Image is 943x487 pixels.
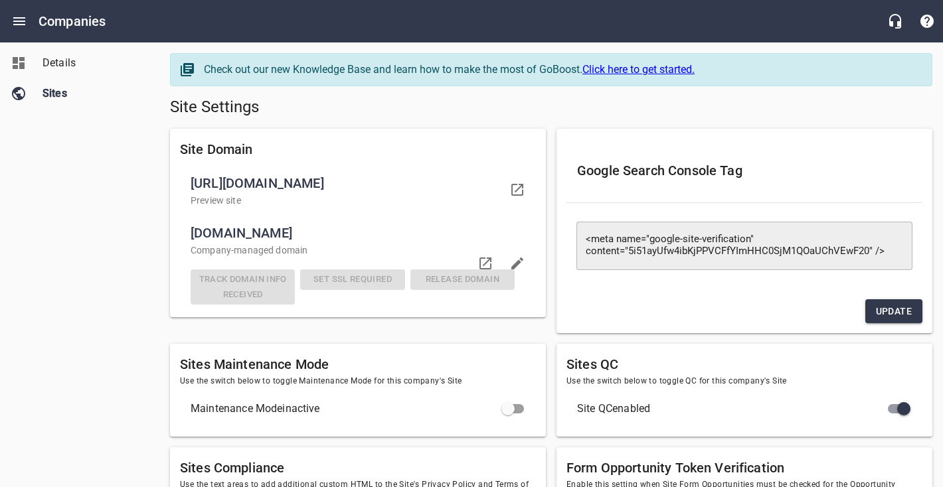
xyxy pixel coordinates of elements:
textarea: <meta name="google-site-verification" content="5i51ayUfw4ibKjPPVCFfYImHHC0SjM1QOaUChVEwF20" /> [586,234,903,257]
span: Use the switch below to toggle QC for this company's Site [566,375,922,388]
button: Update [865,299,922,324]
span: Sites [43,86,143,102]
span: Maintenance Mode inactive [191,401,504,417]
button: Support Portal [911,5,943,37]
h6: Sites Compliance [180,457,536,478]
button: Edit domain [501,247,533,279]
h6: Form Opportunity Token Verification [566,457,922,478]
h5: Site Settings [170,97,932,118]
button: Live Chat [879,5,911,37]
h6: Google Search Console Tag [577,160,912,181]
span: Site QC enabled [577,401,891,417]
h6: Site Domain [180,139,536,160]
button: Open drawer [3,5,35,37]
a: Visit your domain [501,174,533,206]
span: Update [876,303,912,320]
h6: Sites Maintenance Mode [180,354,536,375]
span: [DOMAIN_NAME] [191,222,515,243]
a: Visit domain [470,247,501,279]
span: Use the switch below to toggle Maintenance Mode for this company's Site [180,375,536,388]
div: Company -managed domain [188,241,517,260]
p: Preview site [191,194,504,208]
h6: Sites QC [566,354,922,375]
span: Details [43,55,143,71]
span: [URL][DOMAIN_NAME] [191,173,504,194]
h6: Companies [39,11,106,32]
a: Click here to get started. [582,63,695,76]
div: Check out our new Knowledge Base and learn how to make the most of GoBoost. [204,62,918,78]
